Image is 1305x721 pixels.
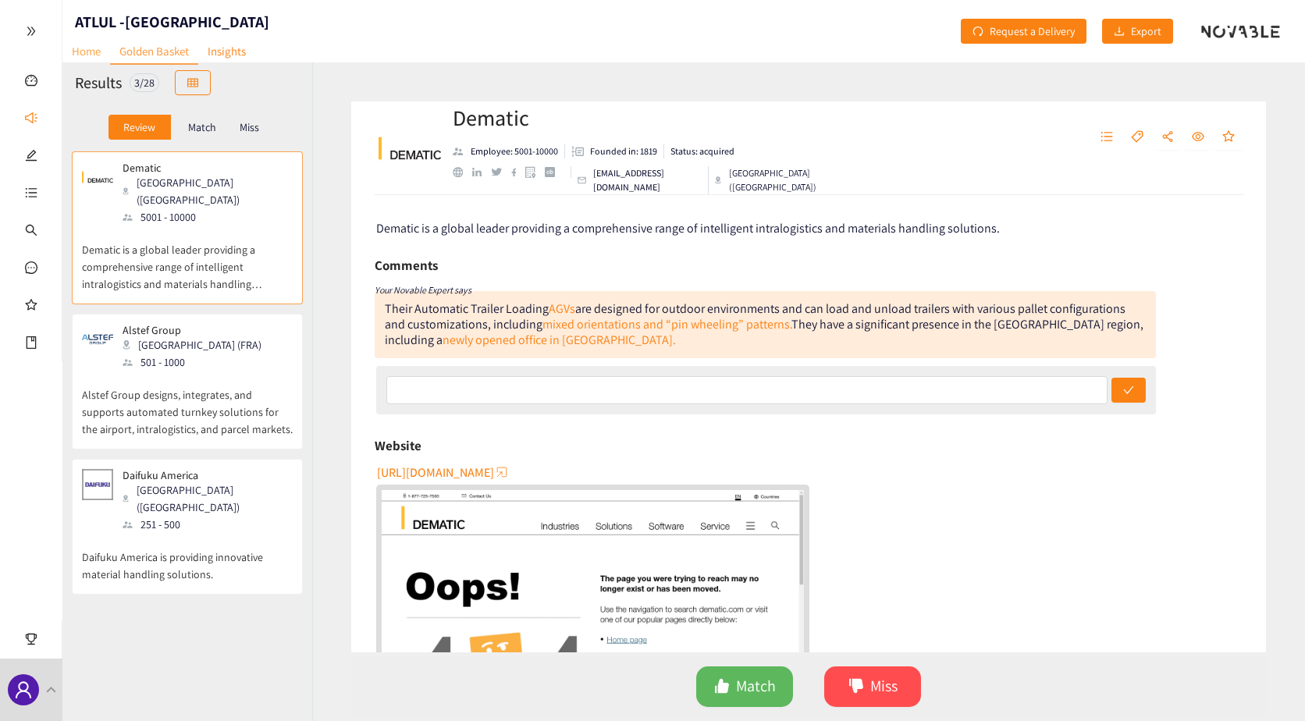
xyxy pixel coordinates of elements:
a: Golden Basket [110,39,198,65]
button: unordered-list [1093,125,1121,150]
span: Match [736,674,776,698]
a: linkedin [472,168,491,177]
span: trophy [25,626,37,657]
span: sound [25,105,37,136]
button: check [1111,378,1146,403]
p: Miss [240,121,259,133]
span: star [1222,130,1235,144]
h6: Website [375,434,421,457]
button: table [175,70,211,95]
span: double-right [26,26,37,37]
p: Status: acquired [670,144,734,158]
div: [GEOGRAPHIC_DATA] ([GEOGRAPHIC_DATA]) [123,174,291,208]
span: Request a Delivery [990,23,1075,40]
a: facebook [511,168,526,176]
img: Snapshot of the company's website [82,162,113,193]
span: redo [973,26,983,38]
span: [URL][DOMAIN_NAME] [377,463,494,482]
span: download [1114,26,1125,38]
a: twitter [491,168,510,176]
button: star [1214,125,1243,150]
span: Export [1131,23,1161,40]
p: Alstef Group designs, integrates, and supports automated turnkey solutions for the airport, intra... [82,371,293,438]
p: Dematic [123,162,282,174]
a: mixed orientations and “pin wheeling” patterns. [542,316,791,332]
p: Daifuku America is providing innovative material handling solutions. [82,533,293,583]
p: Alstef Group [123,324,261,336]
span: edit [25,142,37,173]
button: downloadExport [1102,19,1173,44]
div: [GEOGRAPHIC_DATA] (FRA) [123,336,271,353]
p: Match [188,121,216,133]
p: Founded in: 1819 [590,144,657,158]
div: [GEOGRAPHIC_DATA] ([GEOGRAPHIC_DATA]) [123,481,291,516]
a: google maps [525,166,545,178]
span: unordered-list [1101,130,1113,144]
span: check [1123,385,1134,397]
img: Company Logo [379,117,441,179]
span: user [14,680,33,699]
div: 501 - 1000 [123,353,271,371]
span: dislike [848,678,864,696]
a: Insights [198,39,255,63]
div: 5001 - 10000 [123,208,291,226]
span: Dematic is a global leader providing a comprehensive range of intelligent intralogistics and mate... [376,220,1000,236]
p: Employee: 5001-10000 [471,144,558,158]
li: Founded in year [565,144,664,158]
li: Employees [453,144,565,158]
button: likeMatch [696,666,793,707]
iframe: Chat Widget [1051,552,1305,721]
h6: Comments [375,254,438,277]
button: share-alt [1154,125,1182,150]
p: Review [123,121,155,133]
p: [EMAIL_ADDRESS][DOMAIN_NAME] [593,166,702,194]
i: Your Novable Expert says [375,284,471,296]
h1: ATLUL -[GEOGRAPHIC_DATA] [75,11,269,33]
span: tag [1131,130,1143,144]
span: table [187,77,198,90]
button: dislikeMiss [824,666,921,707]
li: Status [664,144,734,158]
span: Miss [870,674,898,698]
img: Snapshot of the company's website [82,324,113,355]
button: eye [1184,125,1212,150]
button: tag [1123,125,1151,150]
span: unordered-list [25,179,37,211]
span: book [25,329,37,360]
span: share-alt [1161,130,1174,144]
div: Their Automatic Trailer Loading are designed for outdoor environments and can load and unload tra... [385,300,1143,348]
img: Snapshot of the company's website [82,469,113,500]
button: redoRequest a Delivery [961,19,1086,44]
a: AGVs [549,300,575,317]
button: [URL][DOMAIN_NAME] [377,460,510,485]
a: crunchbase [545,167,564,177]
p: Dematic is a global leader providing a comprehensive range of intelligent intralogistics and mate... [82,226,293,293]
h2: Results [75,72,122,94]
a: website [453,167,472,177]
div: 251 - 500 [123,516,291,533]
h2: Dematic [453,102,863,133]
div: 3 / 28 [130,73,159,92]
a: newly opened office in [GEOGRAPHIC_DATA]. [443,332,676,348]
div: [GEOGRAPHIC_DATA] ([GEOGRAPHIC_DATA]) [715,166,863,194]
span: eye [1192,130,1204,144]
a: Home [62,39,110,63]
p: Daifuku America [123,469,282,481]
span: like [714,678,730,696]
